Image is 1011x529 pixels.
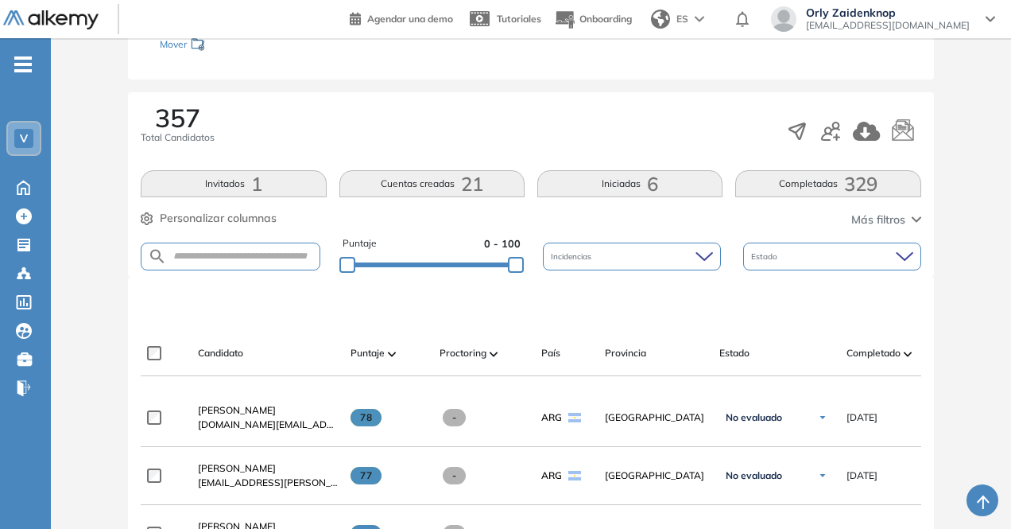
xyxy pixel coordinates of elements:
span: Agendar una demo [367,13,453,25]
img: Logo [3,10,99,30]
img: ARG [568,471,581,480]
img: [missing "en.ARROW_ALT" translation] [904,352,912,356]
span: Estado [751,251,781,263]
button: Invitados1 [141,170,326,197]
iframe: Chat Widget [932,453,1011,529]
img: world [651,10,670,29]
span: ARG [541,410,562,425]
span: Onboarding [579,13,632,25]
span: V [20,132,28,145]
img: Ícono de flecha [818,413,827,422]
img: ARG [568,413,581,422]
span: - [443,409,466,426]
span: [GEOGRAPHIC_DATA] [605,410,707,425]
span: Completado [846,346,901,360]
button: Iniciadas6 [537,170,722,197]
span: No evaluado [726,469,782,482]
div: Estado [743,243,921,270]
span: Total Candidatos [141,130,215,145]
span: Estado [719,346,750,360]
span: Puntaje [351,346,385,360]
span: [EMAIL_ADDRESS][DOMAIN_NAME] [806,19,970,32]
span: ARG [541,469,562,483]
i: - [14,63,32,66]
span: Provincia [605,346,646,360]
span: ES [676,12,688,26]
img: [missing "en.ARROW_ALT" translation] [388,352,396,356]
button: Más filtros [851,212,921,228]
span: 0 - 100 [484,236,521,251]
span: [PERSON_NAME] [198,404,276,416]
span: [DOMAIN_NAME][EMAIL_ADDRESS][DOMAIN_NAME] [198,418,338,432]
img: SEARCH_ALT [148,247,167,266]
span: Candidato [198,346,243,360]
div: Incidencias [543,243,721,270]
span: País [541,346,560,360]
span: [GEOGRAPHIC_DATA] [605,469,707,483]
span: 78 [351,409,382,426]
span: Personalizar columnas [160,210,277,227]
a: [PERSON_NAME] [198,403,338,418]
button: Personalizar columnas [141,210,277,227]
span: 357 [155,105,200,130]
img: arrow [695,16,704,22]
div: Widget de chat [932,453,1011,529]
div: Mover [160,31,319,60]
span: [PERSON_NAME] [198,462,276,474]
button: Onboarding [554,2,632,37]
a: Agendar una demo [350,8,453,27]
span: Orly Zaidenknop [806,6,970,19]
span: Incidencias [551,251,595,263]
span: Proctoring [440,346,486,360]
a: [PERSON_NAME] [198,461,338,476]
img: [missing "en.ARROW_ALT" translation] [490,352,498,356]
button: Completadas329 [735,170,920,197]
span: [DATE] [846,469,877,483]
span: - [443,467,466,484]
span: Tutoriales [497,13,541,25]
span: 77 [351,467,382,484]
span: No evaluado [726,411,782,424]
img: Ícono de flecha [818,471,827,480]
span: [EMAIL_ADDRESS][PERSON_NAME][DOMAIN_NAME] [198,476,338,490]
span: Puntaje [343,236,377,251]
button: Cuentas creadas21 [339,170,525,197]
span: Más filtros [851,212,905,228]
span: [DATE] [846,410,877,425]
